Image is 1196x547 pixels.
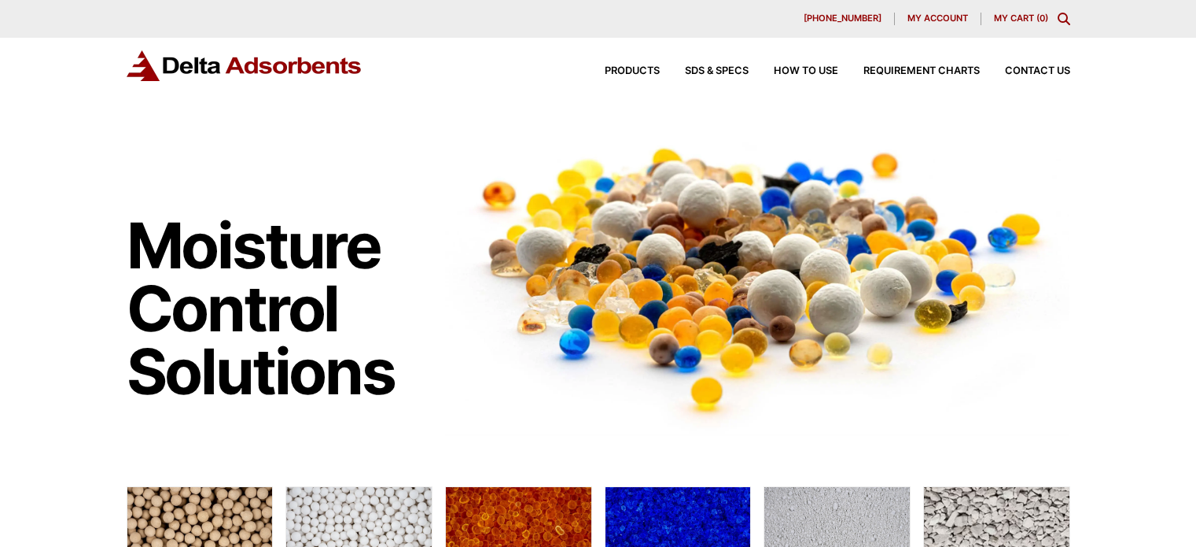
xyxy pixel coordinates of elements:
span: My account [907,14,968,23]
a: SDS & SPECS [660,66,749,76]
a: Products [580,66,660,76]
a: My account [895,13,981,25]
span: SDS & SPECS [685,66,749,76]
span: Requirement Charts [863,66,980,76]
a: Contact Us [980,66,1070,76]
h1: Moisture Control Solutions [127,214,430,403]
span: 0 [1040,13,1045,24]
img: Delta Adsorbents [127,50,362,81]
a: Requirement Charts [838,66,980,76]
span: [PHONE_NUMBER] [804,14,881,23]
span: Products [605,66,660,76]
div: Toggle Modal Content [1058,13,1070,25]
a: How to Use [749,66,838,76]
a: My Cart (0) [994,13,1048,24]
a: [PHONE_NUMBER] [791,13,895,25]
span: Contact Us [1005,66,1070,76]
span: How to Use [774,66,838,76]
img: Image [445,119,1070,436]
